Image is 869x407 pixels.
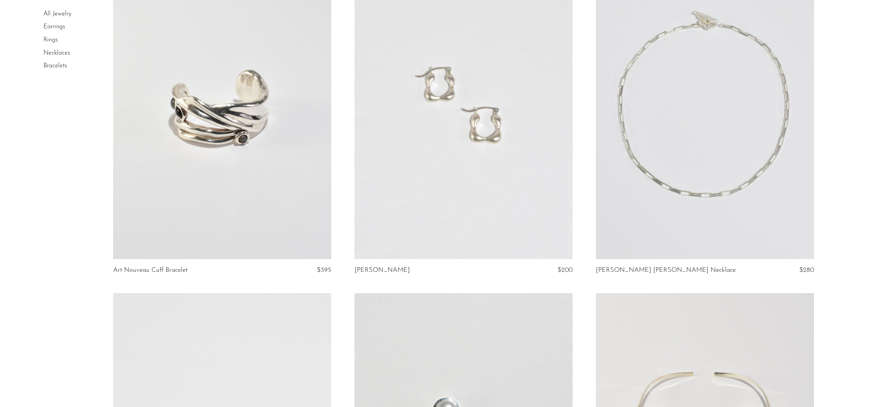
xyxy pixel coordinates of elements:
[43,24,65,30] a: Earrings
[317,267,331,273] span: $395
[43,50,70,56] a: Necklaces
[43,11,71,17] a: All Jewelry
[799,267,814,273] span: $280
[596,267,736,274] a: [PERSON_NAME] [PERSON_NAME] Necklace
[43,63,67,69] a: Bracelets
[354,267,410,274] a: [PERSON_NAME]
[43,37,58,43] a: Rings
[113,267,188,274] a: Art Nouveau Cuff Bracelet
[558,267,573,273] span: $200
